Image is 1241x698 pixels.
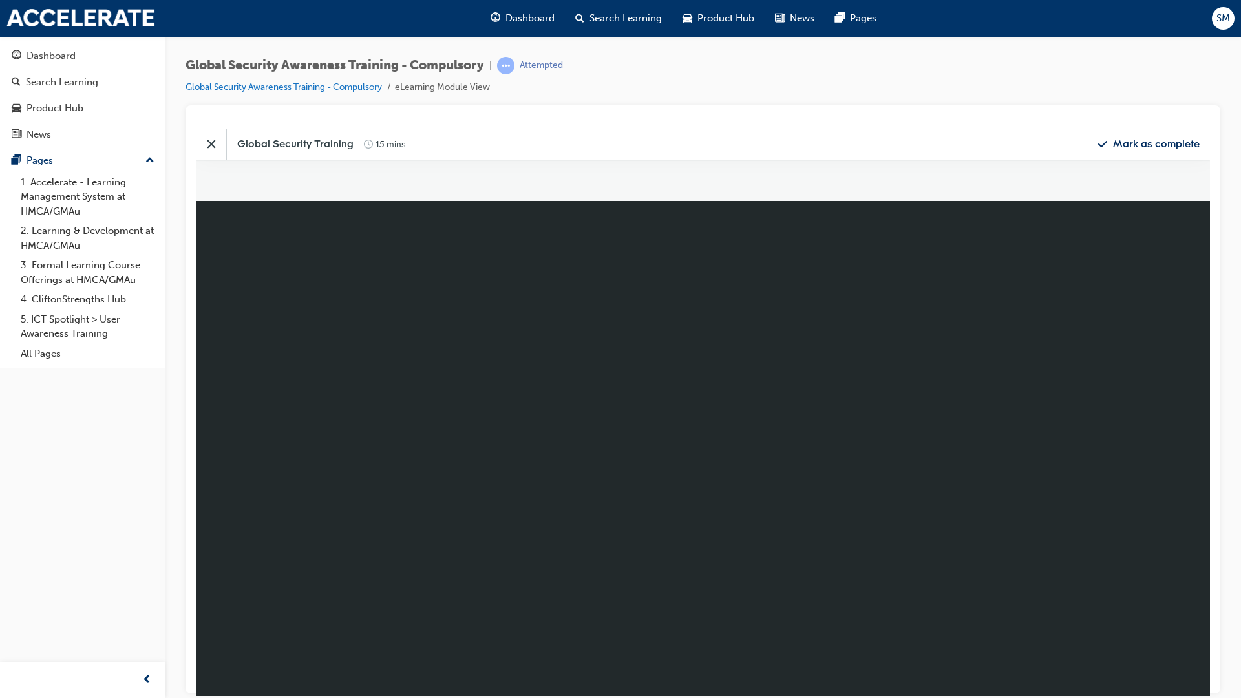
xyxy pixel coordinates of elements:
[5,149,160,173] button: Pages
[12,155,21,167] span: pages-icon
[6,9,155,27] img: accelerate-hmca
[497,57,514,74] span: learningRecordVerb_ATTEMPT-icon
[5,44,160,68] a: Dashboard
[835,10,845,26] span: pages-icon
[27,127,51,142] div: News
[27,48,76,63] div: Dashboard
[186,81,382,92] a: Global Security Awareness Training - Compulsory
[5,70,160,94] a: Search Learning
[1212,7,1235,30] button: SM
[142,672,152,688] span: prev-icon
[16,310,160,344] a: 5. ICT Spotlight > User Awareness Training
[5,123,160,147] a: News
[491,10,500,26] span: guage-icon
[27,101,83,116] div: Product Hub
[395,80,490,95] li: eLearning Module View
[186,58,484,73] span: Global Security Awareness Training - Compulsory
[505,11,555,26] span: Dashboard
[16,344,160,364] a: All Pages
[1216,11,1230,26] span: SM
[5,96,160,120] a: Product Hub
[12,129,21,141] span: news-icon
[589,11,662,26] span: Search Learning
[790,11,814,26] span: News
[850,11,876,26] span: Pages
[697,11,754,26] span: Product Hub
[775,10,785,26] span: news-icon
[16,255,160,290] a: 3. Formal Learning Course Offerings at HMCA/GMAu
[145,153,154,169] span: up-icon
[27,153,53,168] div: Pages
[765,5,825,32] a: news-iconNews
[12,50,21,62] span: guage-icon
[489,58,492,73] span: |
[5,41,160,149] button: DashboardSearch LearningProduct HubNews
[683,10,692,26] span: car-icon
[16,290,160,310] a: 4. CliftonStrengths Hub
[575,10,584,26] span: search-icon
[26,75,98,90] div: Search Learning
[16,173,160,222] a: 1. Accelerate - Learning Management System at HMCA/GMAu
[672,5,765,32] a: car-iconProduct Hub
[12,103,21,114] span: car-icon
[565,5,672,32] a: search-iconSearch Learning
[825,5,887,32] a: pages-iconPages
[480,5,565,32] a: guage-iconDashboard
[12,77,21,89] span: search-icon
[520,59,563,72] div: Attempted
[16,221,160,255] a: 2. Learning & Development at HMCA/GMAu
